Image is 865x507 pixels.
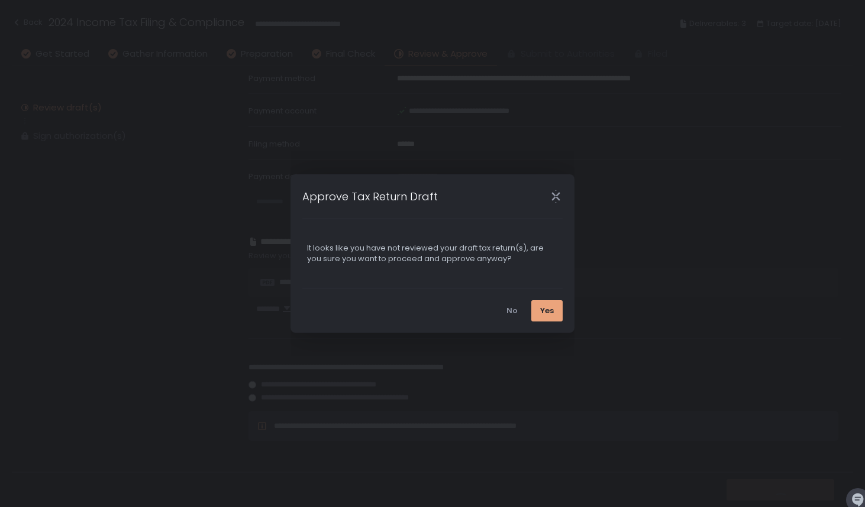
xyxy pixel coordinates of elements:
div: Close [537,190,574,203]
button: Yes [531,300,563,321]
h1: Approve Tax Return Draft [302,188,438,204]
div: No [506,305,518,316]
div: Yes [540,305,554,316]
button: No [498,300,527,321]
div: It looks like you have not reviewed your draft tax return(s), are you sure you want to proceed an... [307,243,558,264]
